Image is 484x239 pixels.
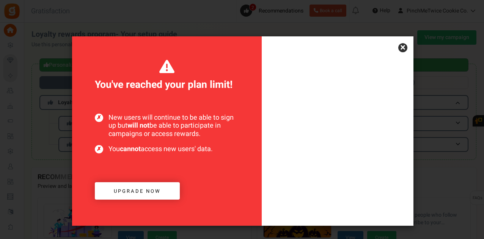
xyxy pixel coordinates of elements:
span: Upgrade now [114,187,161,195]
span: You access new users' data. [95,145,239,153]
a: × [398,43,407,52]
a: Upgrade now [95,182,180,200]
img: Increased users [262,74,413,226]
span: You've reached your plan limit! [95,59,239,92]
span: New users will continue to be able to sign up but be able to participate in campaigns or access r... [95,114,239,138]
b: cannot [120,144,141,154]
b: will not [127,120,149,131]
